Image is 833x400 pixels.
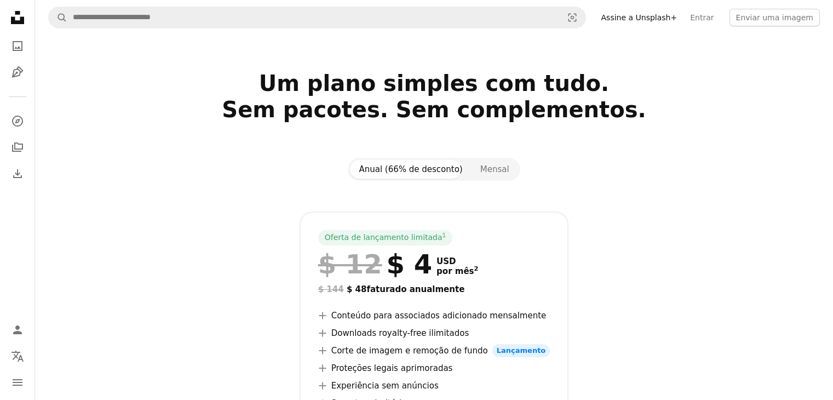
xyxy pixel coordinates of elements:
[318,283,550,296] div: $ 48 faturado anualmente
[472,266,481,276] a: 2
[318,250,432,278] div: $ 4
[7,372,28,393] button: Menu
[7,7,28,31] a: Início — Unsplash
[683,9,720,26] a: Entrar
[318,309,550,322] li: Conteúdo para associados adicionado mensalmente
[82,70,787,149] h2: Um plano simples com tudo. Sem pacotes. Sem complementos.
[472,160,518,179] button: Mensal
[443,232,446,238] sup: 1
[7,61,28,83] a: Ilustrações
[318,327,550,340] li: Downloads royalty-free ilimitados
[318,284,344,294] span: $ 144
[729,9,820,26] button: Enviar uma imagem
[48,7,586,28] form: Pesquise conteúdo visual em todo o site
[318,230,453,245] div: Oferta de lançamento limitada
[436,256,478,266] span: USD
[7,110,28,132] a: Explorar
[440,232,449,243] a: 1
[318,379,550,392] li: Experiência sem anúncios
[350,160,471,179] button: Anual (66% de desconto)
[318,344,550,357] li: Corte de imagem e remoção de fundo
[7,163,28,185] a: Histórico de downloads
[436,266,478,276] span: por mês
[492,344,550,357] span: Lançamento
[559,7,585,28] button: Pesquisa visual
[7,136,28,158] a: Coleções
[7,345,28,367] button: Idioma
[49,7,67,28] button: Pesquise na Unsplash
[474,265,479,272] sup: 2
[595,9,684,26] a: Assine a Unsplash+
[7,35,28,57] a: Fotos
[7,319,28,341] a: Entrar / Cadastrar-se
[318,362,550,375] li: Proteções legais aprimoradas
[318,250,382,278] span: $ 12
